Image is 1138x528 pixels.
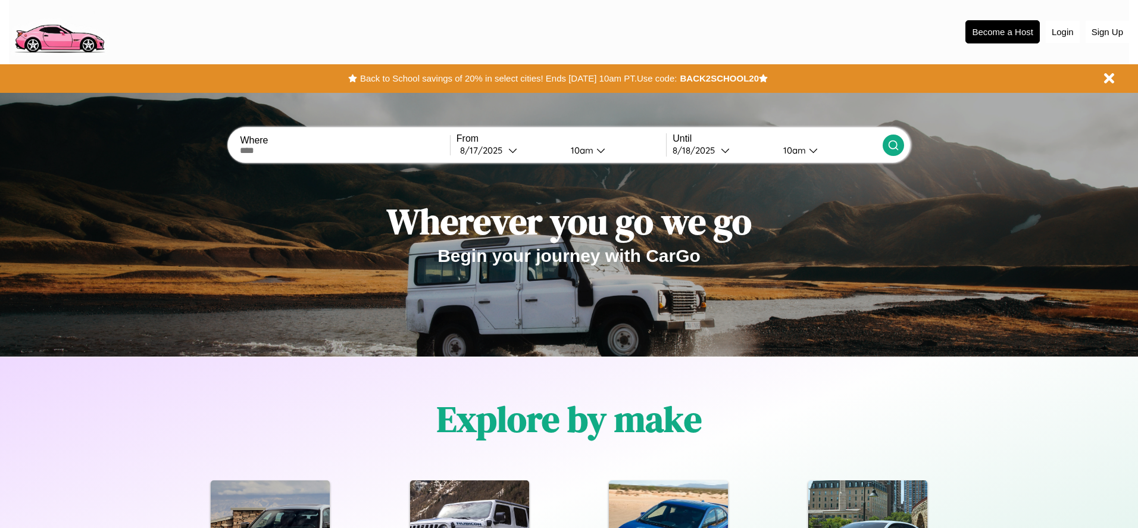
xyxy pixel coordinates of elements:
img: logo [9,6,110,56]
div: 10am [777,145,809,156]
div: 8 / 18 / 2025 [673,145,721,156]
h1: Explore by make [437,395,702,443]
button: Sign Up [1086,21,1129,43]
div: 10am [565,145,596,156]
button: 8/17/2025 [457,144,561,157]
label: Where [240,135,449,146]
label: From [457,133,666,144]
button: Become a Host [965,20,1040,43]
div: 8 / 17 / 2025 [460,145,508,156]
b: BACK2SCHOOL20 [680,73,759,83]
button: Back to School savings of 20% in select cities! Ends [DATE] 10am PT.Use code: [357,70,680,87]
button: 10am [561,144,666,157]
label: Until [673,133,882,144]
button: Login [1046,21,1080,43]
button: 10am [774,144,882,157]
